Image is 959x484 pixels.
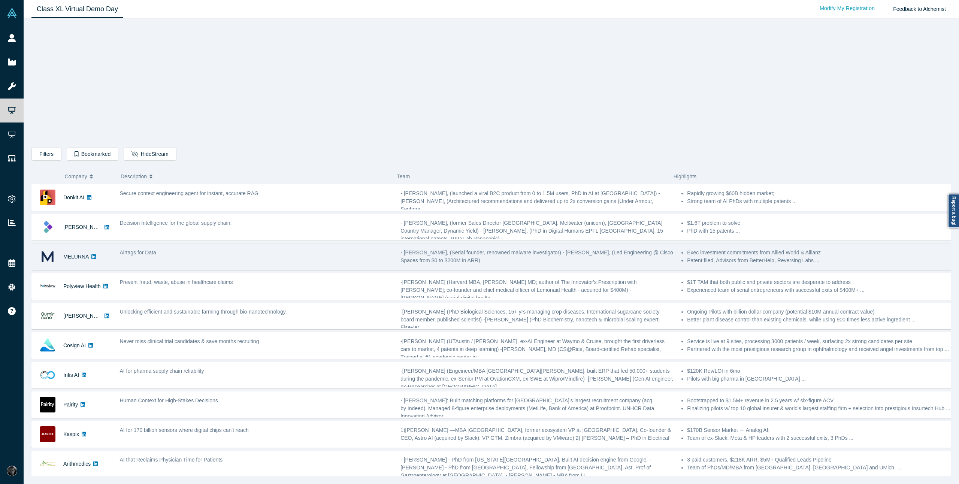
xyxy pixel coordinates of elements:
[63,402,78,408] a: Pairity
[120,368,204,374] span: AI for pharma supply chain reliability
[65,169,87,184] span: Company
[63,461,91,467] a: Arithmedics
[120,220,232,226] span: Decision Intelligence for the global supply chain.
[63,372,79,378] a: Infis AI
[7,8,17,18] img: Alchemist Vault Logo
[120,309,287,315] span: Unlocking efficient and sustainable farming through bio-nanotechnology.
[687,257,954,264] li: Patent filed, Advisors from BetterHelp, Reversing Labs ...
[397,173,410,179] span: Team
[687,456,954,464] li: 3 paid customers, $218K ARR, $5M+ Qualified Leads Pipeline
[120,457,223,463] span: AI that Reclaims Physician Time for Patients
[674,173,696,179] span: Highlights
[687,316,954,324] li: Better plant disease control than existing chemicals, while using 900 times less active ingredien...
[63,224,106,230] a: [PERSON_NAME]
[888,4,951,14] button: Feedback to Alchemist
[63,283,101,289] a: Polyview Health
[687,397,954,405] li: Bootstrapped to $1.5M+ revenue in 2.5 years w/ six-figure ACV
[65,169,113,184] button: Company
[812,2,883,15] a: Modify My Registration
[687,367,954,375] li: $120K Rev/LOI in 6mo
[400,279,636,301] span: -[PERSON_NAME] (Harvard MBA, [PERSON_NAME] MD; author of The Innovator's Prescription with [PERSO...
[40,190,55,205] img: Donkit AI's Logo
[948,194,959,228] a: Report a bug!
[400,457,651,478] span: - [PERSON_NAME] - PhD from [US_STATE][GEOGRAPHIC_DATA], Built AI decision engine from Google, - [...
[687,434,954,442] li: Team of ex-Slack, Meta & HP leaders with 2 successful exits, 3 PhDs ...
[124,148,176,161] button: HideStream
[40,338,55,353] img: Cosign AI's Logo
[400,309,660,330] span: -[PERSON_NAME] (PhD Biological Sciences, 15+ yrs managing crop diseases, International sugarcane ...
[400,368,673,390] span: -[PERSON_NAME] (Engeineer/MBA [GEOGRAPHIC_DATA][PERSON_NAME], built ERP that fed 50,000+ students...
[387,24,596,142] iframe: Alchemist Class XL Demo Day: Vault
[687,278,954,286] li: $1T TAM that both public and private sectors are desperate to address
[687,464,954,472] li: Team of PhDs/MD/MBA from [GEOGRAPHIC_DATA], [GEOGRAPHIC_DATA] and UMich. ...
[63,313,106,319] a: [PERSON_NAME]
[687,249,954,257] li: Exec investment commitments from Allied World & Allianz
[120,249,156,255] span: Airtags for Data
[687,338,954,345] li: Service is live at 9 sites, processing 3000 patients / week, surfacing 2x strong candidates per site
[67,148,118,161] button: Bookmarked
[400,397,654,419] span: - [PERSON_NAME]: Built matching platforms for [GEOGRAPHIC_DATA]'s largest recruitment company (ac...
[687,190,954,197] li: Rapidly growing $60B hidden market;
[63,342,86,348] a: Cosign AI
[400,220,663,242] span: - [PERSON_NAME], (former Sales Director [GEOGRAPHIC_DATA], Meltwater (unicorn), [GEOGRAPHIC_DATA]...
[40,456,55,472] img: Arithmedics's Logo
[31,148,61,161] button: Filters
[687,375,954,383] li: Pilots with big pharma in [GEOGRAPHIC_DATA] ...
[40,308,55,324] img: Qumir Nano's Logo
[63,431,79,437] a: Kaspix
[687,227,954,235] li: PhD with 15 patents ...
[687,197,954,205] li: Strong team of AI PhDs with multiple patents ...
[40,219,55,235] img: Kimaru AI's Logo
[687,345,954,353] li: Partnered with the most prestigious research group in ophthalmology and received angel investment...
[40,367,55,383] img: Infis AI's Logo
[120,397,218,403] span: Human Context for High-Stakes Decisions
[687,405,954,412] li: Finalizing pilots w/ top 10 global insurer & world's largest staffing firm + selection into prest...
[40,426,55,442] img: Kaspix's Logo
[40,278,55,294] img: Polyview Health's Logo
[7,466,17,476] img: Rami Chousein's Account
[31,0,123,18] a: Class XL Virtual Demo Day
[120,279,233,285] span: Prevent fraud, waste, abuse in healthcare claims
[400,338,665,360] span: -[PERSON_NAME] (UTAustin / [PERSON_NAME], ex-AI Engineer at Waymo & Cruise, brought the first dri...
[120,338,259,344] span: Never miss clinical trial candidates & save months recruiting
[121,169,389,184] button: Description
[687,286,954,294] li: Experienced team of serial entrepreneurs with successful exits of $400M+ ...
[687,219,954,227] li: $1.6T problem to solve
[687,426,954,434] li: $170B Sensor Market → Analog AI;
[40,249,55,264] img: MELURNA's Logo
[63,254,89,260] a: MELURNA
[121,169,147,184] span: Description
[687,308,954,316] li: Ongoing Pilots with billion dollar company (potential $10M annual contract value)
[120,427,249,433] span: AI for 170 billion sensors where digital chips can't reach
[120,190,258,196] span: Secure context engineering agent for instant, accurate RAG
[400,190,660,212] span: - [PERSON_NAME], (launched a viral B2C product from 0 to 1.5M users, PhD in AI at [GEOGRAPHIC_DAT...
[400,249,673,263] span: - [PERSON_NAME], (Serial founder, renowned malware investigator) - [PERSON_NAME], (Led Engineerin...
[400,427,671,449] span: 1)[PERSON_NAME] —MBA [GEOGRAPHIC_DATA], former ecosystem VP at [GEOGRAPHIC_DATA]. Co-founder & CE...
[40,397,55,412] img: Pairity's Logo
[63,194,84,200] a: Donkit AI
